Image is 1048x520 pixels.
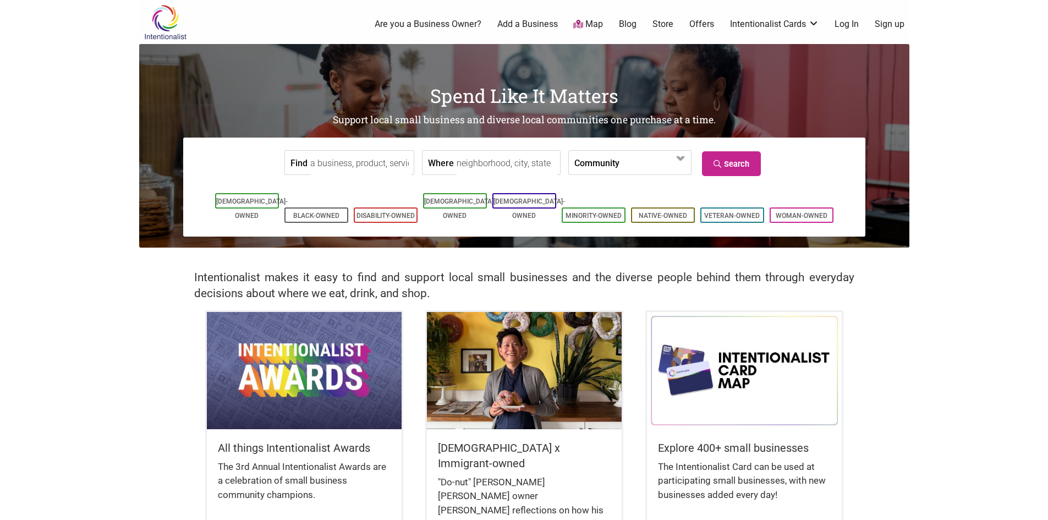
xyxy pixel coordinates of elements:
[573,18,603,31] a: Map
[293,212,339,220] a: Black-Owned
[427,312,622,429] img: King Donuts - Hong Chhuor
[218,460,391,513] div: The 3rd Annual Intentionalist Awards are a celebration of small business community champions.
[658,460,831,513] div: The Intentionalist Card can be used at participating small businesses, with new businesses added ...
[438,440,611,471] h5: [DEMOGRAPHIC_DATA] x Immigrant-owned
[290,151,308,174] label: Find
[139,4,191,40] img: Intentionalist
[689,18,714,30] a: Offers
[356,212,415,220] a: Disability-Owned
[776,212,827,220] a: Woman-Owned
[218,440,391,456] h5: All things Intentionalist Awards
[139,83,909,109] h1: Spend Like It Matters
[619,18,637,30] a: Blog
[730,18,819,30] a: Intentionalist Cards
[207,312,402,429] img: Intentionalist Awards
[375,18,481,30] a: Are you a Business Owner?
[704,212,760,220] a: Veteran-Owned
[424,198,496,220] a: [DEMOGRAPHIC_DATA]-Owned
[658,440,831,456] h5: Explore 400+ small businesses
[194,270,854,302] h2: Intentionalist makes it easy to find and support local small businesses and the diverse people be...
[639,212,687,220] a: Native-Owned
[139,113,909,127] h2: Support local small business and diverse local communities one purchase at a time.
[875,18,904,30] a: Sign up
[497,18,558,30] a: Add a Business
[652,18,673,30] a: Store
[647,312,842,429] img: Intentionalist Card Map
[428,151,454,174] label: Where
[702,151,761,176] a: Search
[493,198,565,220] a: [DEMOGRAPHIC_DATA]-Owned
[574,151,619,174] label: Community
[566,212,622,220] a: Minority-Owned
[310,151,411,176] input: a business, product, service
[216,198,288,220] a: [DEMOGRAPHIC_DATA]-Owned
[835,18,859,30] a: Log In
[457,151,557,176] input: neighborhood, city, state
